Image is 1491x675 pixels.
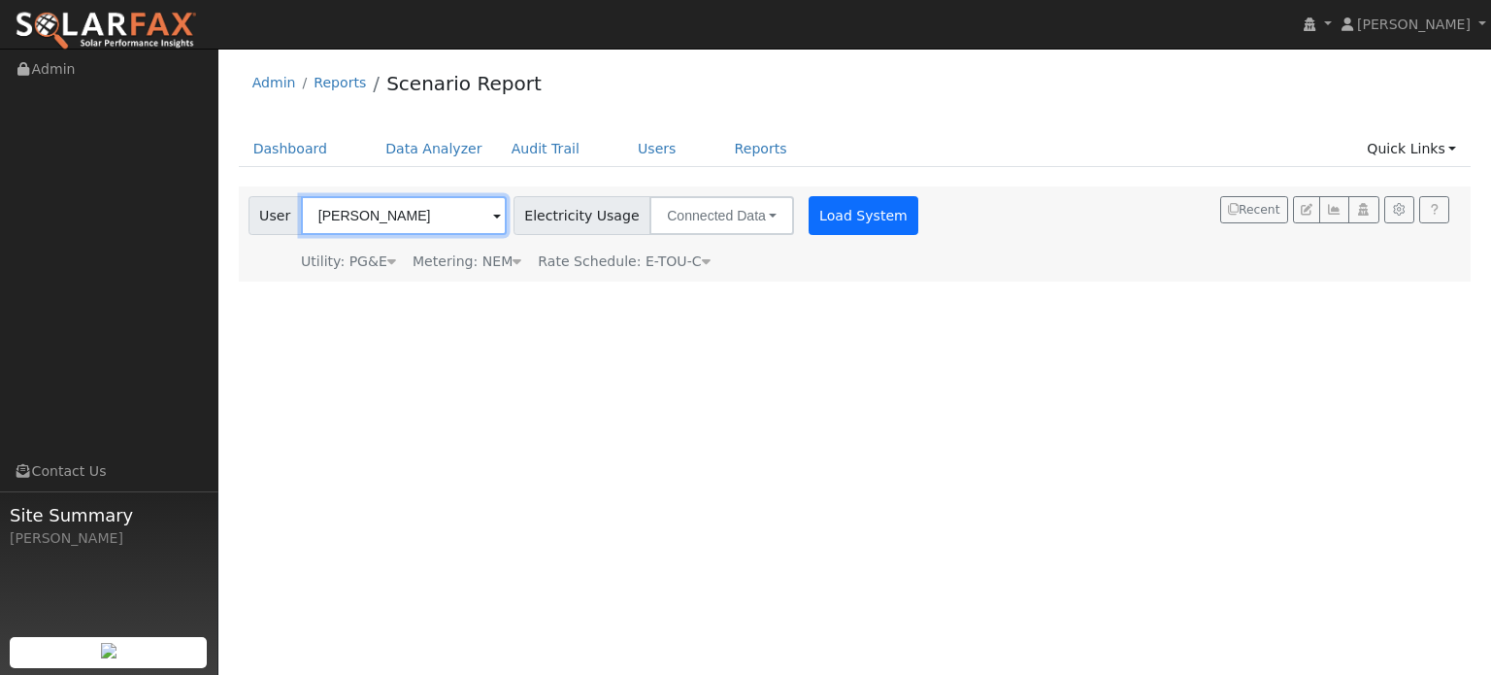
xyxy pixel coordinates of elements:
[10,502,208,528] span: Site Summary
[314,75,366,90] a: Reports
[10,528,208,549] div: [PERSON_NAME]
[252,75,296,90] a: Admin
[1220,196,1288,223] button: Recent
[1319,196,1349,223] button: Multi-Series Graph
[301,196,507,235] input: Select a User
[538,253,710,269] span: Alias: H2ETOUCN
[413,252,521,272] div: Metering: NEM
[1419,196,1449,223] a: Help Link
[301,252,396,272] div: Utility: PG&E
[15,11,197,51] img: SolarFax
[1352,131,1471,167] a: Quick Links
[809,196,919,235] button: Load System
[248,196,302,235] span: User
[497,131,594,167] a: Audit Trail
[386,72,542,95] a: Scenario Report
[514,196,650,235] span: Electricity Usage
[623,131,691,167] a: Users
[1293,196,1320,223] button: Edit User
[1384,196,1414,223] button: Settings
[649,196,794,235] button: Connected Data
[239,131,343,167] a: Dashboard
[1357,17,1471,32] span: [PERSON_NAME]
[720,131,802,167] a: Reports
[1348,196,1378,223] button: Login As
[371,131,497,167] a: Data Analyzer
[101,643,116,658] img: retrieve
